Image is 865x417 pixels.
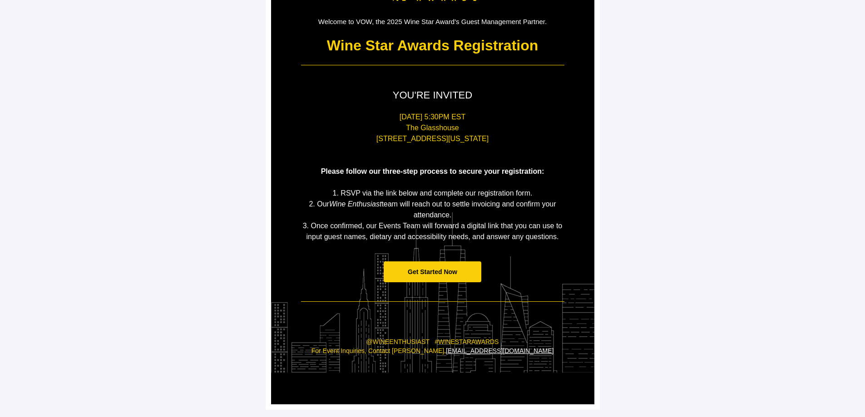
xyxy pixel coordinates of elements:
span: 3. Once confirmed, our Events Team will forward a digital link that you can use to input guest na... [303,222,563,240]
p: [DATE] 5:30PM EST [301,112,564,123]
strong: Wine Star Awards Registration [327,37,539,54]
span: 1. RSVP via the link below and complete our registration form. [333,189,533,197]
a: [EMAIL_ADDRESS][DOMAIN_NAME] [446,347,554,354]
span: Please follow our three-step process to secure your registration: [321,167,544,175]
p: [STREET_ADDRESS][US_STATE] [301,133,564,144]
span: 2. Our team will reach out to settle invoicing and confirm your attendance. [309,200,556,219]
em: Wine Enthusiast [329,200,381,208]
p: @WINEENTHUSIAST #WINESTARAWARDS For Event Inquiries, Contact [PERSON_NAME], [301,338,564,373]
span: Get Started Now [408,268,457,275]
a: Get Started Now [384,261,481,283]
p: Welcome to VOW, the 2025 Wine Star Award's Guest Management Partner. [301,17,564,26]
table: divider [301,301,564,302]
p: YOU'RE INVITED [301,88,564,103]
p: The Glasshouse [301,123,564,133]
